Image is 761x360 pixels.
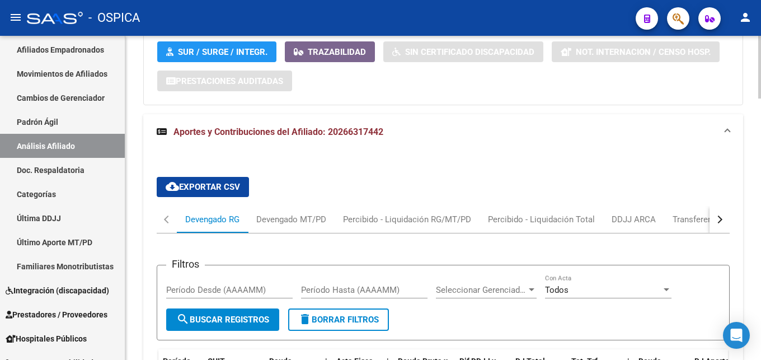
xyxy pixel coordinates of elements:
div: Percibido - Liquidación Total [488,213,595,226]
button: Not. Internacion / Censo Hosp. [552,41,720,62]
span: Exportar CSV [166,182,240,192]
mat-expansion-panel-header: Aportes y Contribuciones del Afiliado: 20266317442 [143,114,743,150]
span: Todos [545,285,569,295]
span: SUR / SURGE / INTEGR. [178,47,267,57]
button: Buscar Registros [166,308,279,331]
span: Not. Internacion / Censo Hosp. [576,47,711,57]
mat-icon: search [176,312,190,326]
mat-icon: cloud_download [166,180,179,193]
h3: Filtros [166,256,205,272]
div: Devengado MT/PD [256,213,326,226]
button: SUR / SURGE / INTEGR. [157,41,276,62]
span: Hospitales Públicos [6,333,87,345]
div: DDJJ ARCA [612,213,656,226]
div: Open Intercom Messenger [723,322,750,349]
span: Seleccionar Gerenciador [436,285,527,295]
span: Borrar Filtros [298,315,379,325]
button: Sin Certificado Discapacidad [383,41,543,62]
button: Prestaciones Auditadas [157,71,292,91]
mat-icon: menu [9,11,22,24]
span: Trazabilidad [308,47,366,57]
mat-icon: delete [298,312,312,326]
span: Integración (discapacidad) [6,284,109,297]
mat-icon: person [739,11,752,24]
div: Devengado RG [185,213,239,226]
span: Aportes y Contribuciones del Afiliado: 20266317442 [173,127,383,137]
button: Borrar Filtros [288,308,389,331]
span: - OSPICA [88,6,140,30]
span: Buscar Registros [176,315,269,325]
span: Prestaciones Auditadas [176,76,283,86]
button: Exportar CSV [157,177,249,197]
span: Sin Certificado Discapacidad [405,47,534,57]
button: Trazabilidad [285,41,375,62]
span: Prestadores / Proveedores [6,308,107,321]
div: Percibido - Liquidación RG/MT/PD [343,213,471,226]
div: Transferencias ARCA [673,213,752,226]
